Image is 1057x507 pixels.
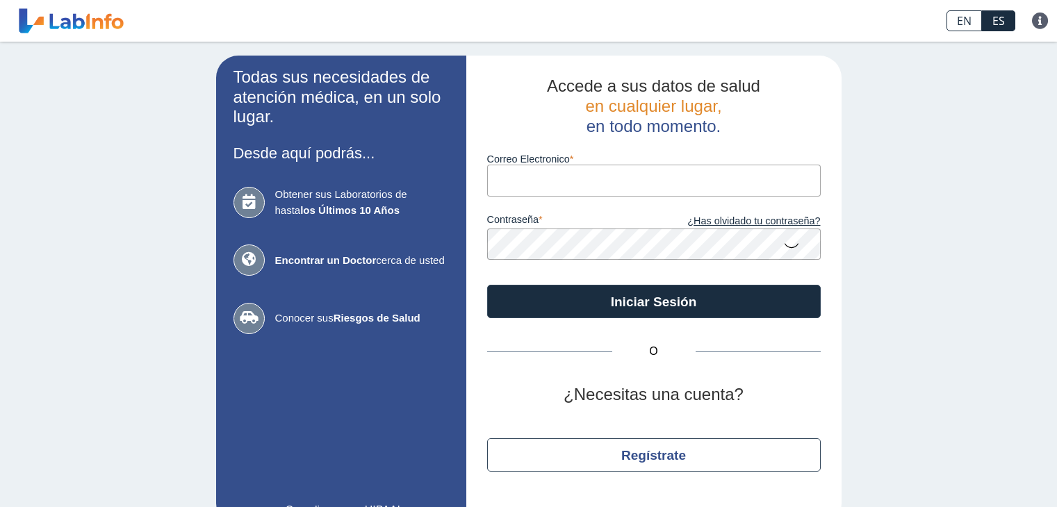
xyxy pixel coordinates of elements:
b: los Últimos 10 Años [300,204,400,216]
span: Obtener sus Laboratorios de hasta [275,187,449,218]
a: EN [947,10,982,31]
h2: ¿Necesitas una cuenta? [487,385,821,405]
b: Encontrar un Doctor [275,254,377,266]
b: Riesgos de Salud [334,312,420,324]
button: Regístrate [487,438,821,472]
span: cerca de usted [275,253,449,269]
span: Conocer sus [275,310,449,326]
h3: Desde aquí podrás... [233,144,449,162]
span: O [612,343,696,360]
h2: Todas sus necesidades de atención médica, en un solo lugar. [233,67,449,127]
span: en todo momento. [587,117,721,135]
button: Iniciar Sesión [487,285,821,318]
span: Accede a sus datos de salud [547,76,760,95]
label: Correo Electronico [487,153,821,165]
span: en cualquier lugar, [585,97,721,115]
label: contraseña [487,214,654,229]
a: ES [982,10,1015,31]
a: ¿Has olvidado tu contraseña? [654,214,821,229]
